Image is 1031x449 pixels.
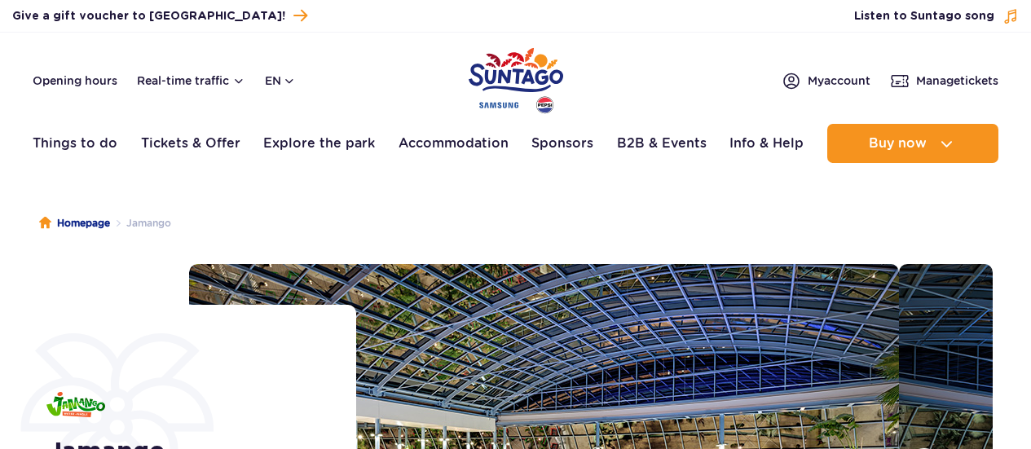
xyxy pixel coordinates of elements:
a: Info & Help [729,124,804,163]
a: Tickets & Offer [141,124,240,163]
li: Jamango [110,215,171,231]
a: Myaccount [782,71,870,90]
span: Give a gift voucher to [GEOGRAPHIC_DATA]! [12,8,285,24]
img: Jamango [46,392,105,417]
a: Accommodation [399,124,509,163]
span: Manage tickets [916,73,998,89]
a: Opening hours [33,73,117,89]
a: Explore the park [263,124,375,163]
span: Listen to Suntago song [854,8,994,24]
a: Things to do [33,124,117,163]
a: Homepage [39,215,110,231]
a: Managetickets [890,71,998,90]
button: Buy now [827,124,998,163]
a: B2B & Events [617,124,707,163]
button: Real-time traffic [137,74,245,87]
button: Listen to Suntago song [854,8,1019,24]
span: My account [808,73,870,89]
a: Park of Poland [469,41,563,116]
span: Buy now [869,136,927,151]
a: Sponsors [531,124,593,163]
button: en [265,73,296,89]
a: Give a gift voucher to [GEOGRAPHIC_DATA]! [12,5,307,27]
